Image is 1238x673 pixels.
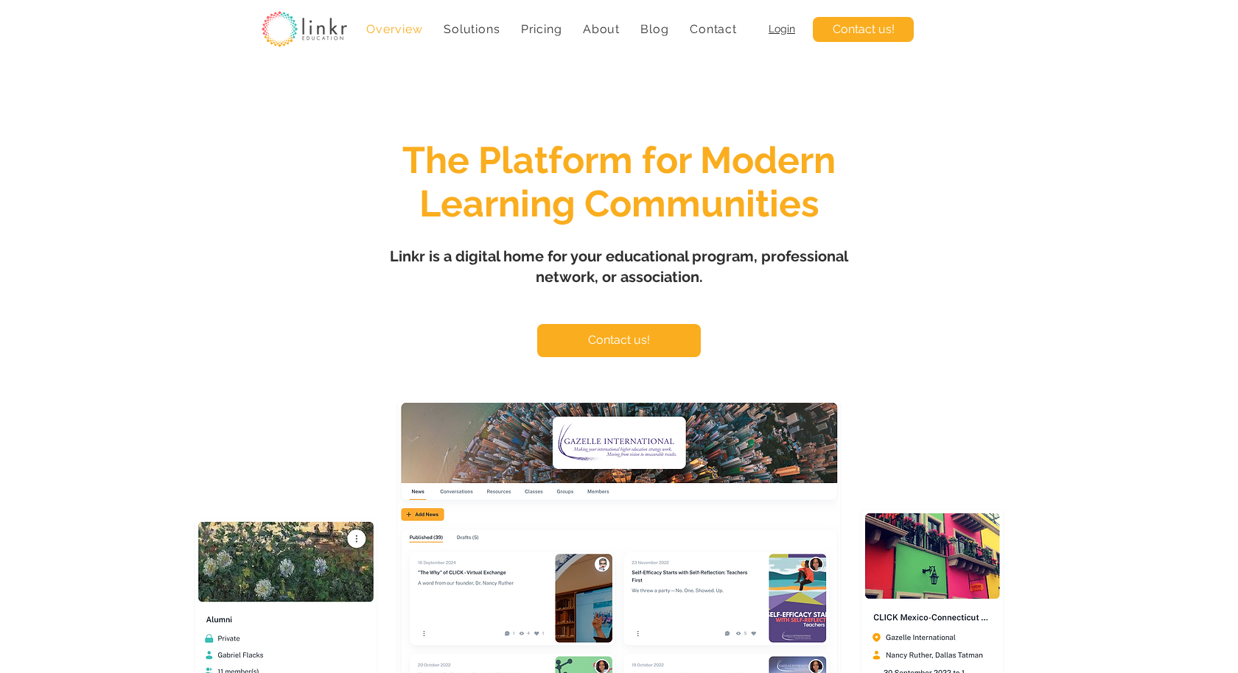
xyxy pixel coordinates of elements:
[521,22,562,36] span: Pricing
[444,22,500,36] span: Solutions
[833,21,895,38] span: Contact us!
[436,15,508,43] div: Solutions
[588,332,650,348] span: Contact us!
[682,15,744,43] a: Contact
[633,15,676,43] a: Blog
[366,22,422,36] span: Overview
[390,247,848,286] span: Linkr is a digital home for your educational program, professional network, or association.
[576,15,628,43] div: About
[514,15,570,43] a: Pricing
[640,22,668,36] span: Blog
[359,15,744,43] nav: Site
[402,138,836,225] span: The Platform for Modern Learning Communities
[813,17,914,42] a: Contact us!
[537,324,701,357] a: Contact us!
[769,23,795,35] a: Login
[583,22,620,36] span: About
[262,11,347,47] img: linkr_logo_transparentbg.png
[690,22,737,36] span: Contact
[359,15,430,43] a: Overview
